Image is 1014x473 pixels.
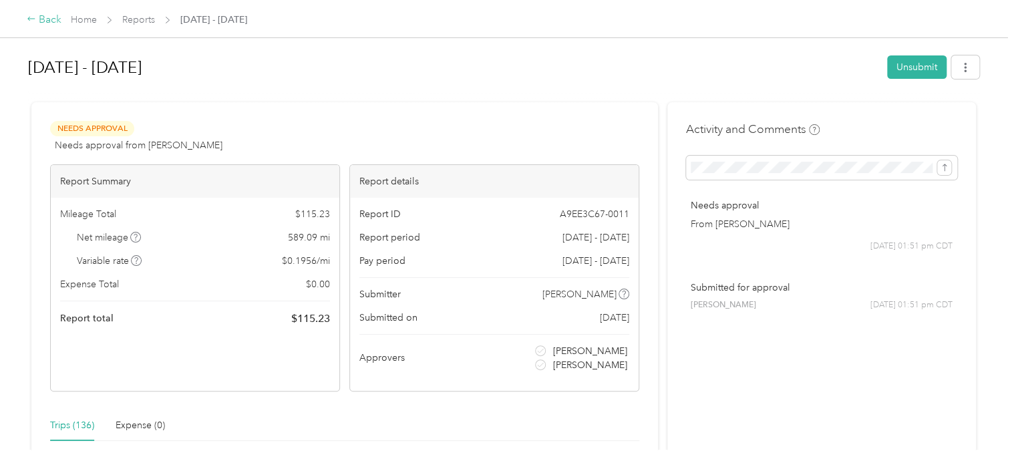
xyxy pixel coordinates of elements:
[600,311,629,325] span: [DATE]
[359,351,405,365] span: Approvers
[359,230,420,245] span: Report period
[27,12,61,28] div: Back
[870,299,953,311] span: [DATE] 01:51 pm CDT
[50,418,94,433] div: Trips (136)
[562,230,629,245] span: [DATE] - [DATE]
[691,299,756,311] span: [PERSON_NAME]
[359,287,401,301] span: Submitter
[77,254,142,268] span: Variable rate
[51,165,339,198] div: Report Summary
[50,121,134,136] span: Needs Approval
[939,398,1014,473] iframe: Everlance-gr Chat Button Frame
[691,217,953,231] p: From [PERSON_NAME]
[359,311,417,325] span: Submitted on
[291,311,330,327] span: $ 115.23
[562,254,629,268] span: [DATE] - [DATE]
[288,230,330,245] span: 589.09 mi
[55,138,222,152] span: Needs approval from [PERSON_NAME]
[60,277,119,291] span: Expense Total
[180,13,247,27] span: [DATE] - [DATE]
[542,287,617,301] span: [PERSON_NAME]
[359,254,405,268] span: Pay period
[691,281,953,295] p: Submitted for approval
[887,55,947,79] button: Unsubmit
[870,241,953,253] span: [DATE] 01:51 pm CDT
[122,14,155,25] a: Reports
[116,418,165,433] div: Expense (0)
[691,198,953,212] p: Needs approval
[553,358,627,372] span: [PERSON_NAME]
[71,14,97,25] a: Home
[560,207,629,221] span: A9EE3C67-0011
[60,311,114,325] span: Report total
[77,230,142,245] span: Net mileage
[282,254,330,268] span: $ 0.1956 / mi
[686,121,820,138] h4: Activity and Comments
[28,51,878,84] h1: Aug 1 - 31, 2025
[553,344,627,358] span: [PERSON_NAME]
[350,165,639,198] div: Report details
[306,277,330,291] span: $ 0.00
[60,207,116,221] span: Mileage Total
[359,207,401,221] span: Report ID
[295,207,330,221] span: $ 115.23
